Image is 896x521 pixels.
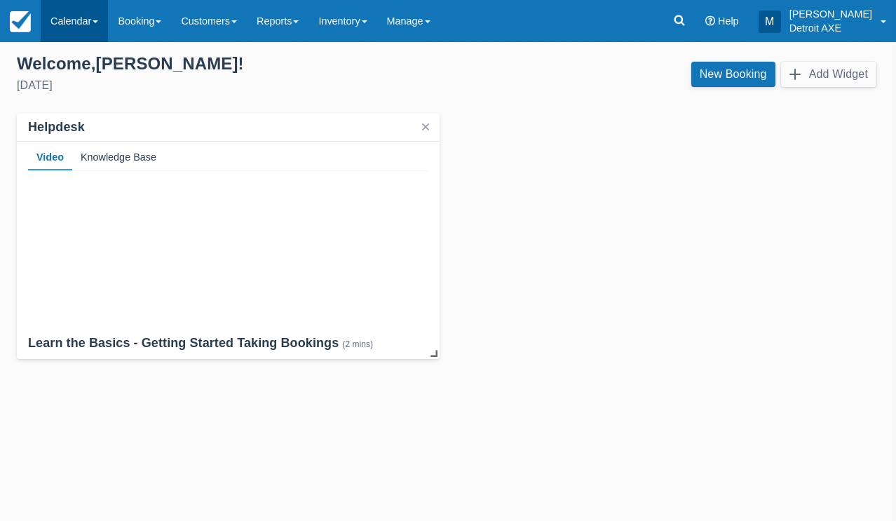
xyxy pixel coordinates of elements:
div: (2 mins) [342,339,373,349]
a: New Booking [691,62,775,87]
span: Help [718,15,739,27]
p: [PERSON_NAME] [789,7,872,21]
div: Helpdesk [28,119,85,135]
div: Learn the Basics - Getting Started Taking Bookings [28,335,428,353]
p: Detroit AXE [789,21,872,35]
div: [DATE] [17,77,437,94]
i: Help [705,16,715,26]
div: Welcome , [PERSON_NAME] ! [17,53,437,74]
img: checkfront-main-nav-mini-logo.png [10,11,31,32]
div: Knowledge Base [72,142,165,171]
button: Add Widget [781,62,876,87]
div: M [759,11,781,33]
div: Video [28,142,72,171]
